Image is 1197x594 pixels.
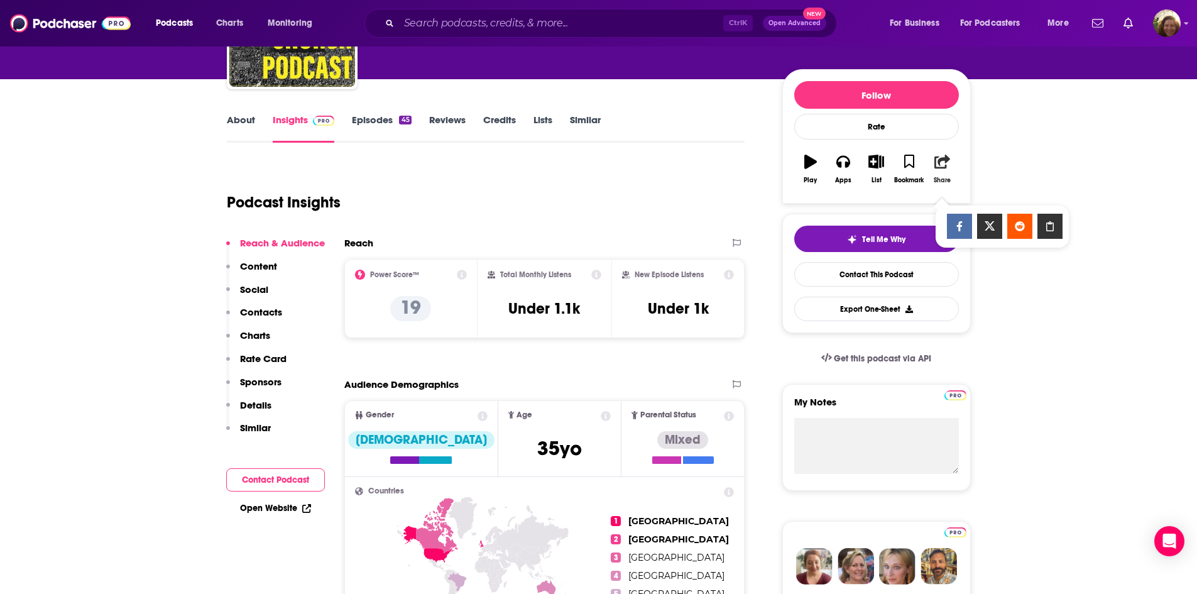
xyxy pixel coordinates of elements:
span: Charts [216,14,243,32]
button: open menu [1039,13,1085,33]
button: Contact Podcast [226,468,325,492]
p: Rate Card [240,353,287,365]
button: Apps [827,146,860,192]
span: Get this podcast via API [834,353,931,364]
span: 1 [611,516,621,526]
button: Contacts [226,306,282,329]
span: 3 [611,553,621,563]
div: Play [804,177,817,184]
div: Apps [835,177,851,184]
button: Show profile menu [1153,9,1181,37]
label: My Notes [794,396,959,418]
button: open menu [259,13,329,33]
span: More [1047,14,1069,32]
div: 45 [399,116,411,124]
a: Pro website [944,388,966,400]
div: Rate [794,114,959,140]
span: [GEOGRAPHIC_DATA] [628,534,729,545]
p: Details [240,399,271,411]
a: Contact This Podcast [794,262,959,287]
a: Episodes45 [352,114,411,143]
img: tell me why sparkle [847,234,857,245]
button: Bookmark [893,146,926,192]
span: [GEOGRAPHIC_DATA] [628,515,729,527]
a: Share on Reddit [1007,214,1032,239]
a: Lists [533,114,552,143]
input: Search podcasts, credits, & more... [399,13,723,33]
button: Play [794,146,827,192]
img: Barbara Profile [838,548,874,585]
h2: Audience Demographics [344,378,459,390]
img: Podchaser Pro [313,116,335,126]
span: Parental Status [640,411,696,419]
span: Tell Me Why [862,234,905,245]
span: Ctrl K [723,15,753,31]
span: [GEOGRAPHIC_DATA] [628,570,724,581]
a: About [227,114,255,143]
button: Rate Card [226,353,287,376]
button: tell me why sparkleTell Me Why [794,226,959,252]
a: Copy Link [1037,214,1063,239]
span: 4 [611,571,621,581]
span: For Podcasters [960,14,1020,32]
h2: Total Monthly Listens [500,270,571,279]
div: Search podcasts, credits, & more... [376,9,849,38]
a: Similar [570,114,601,143]
a: Open Website [240,503,311,514]
img: Podchaser Pro [944,390,966,400]
div: List [872,177,882,184]
button: Sponsors [226,376,281,399]
button: Share [926,146,958,192]
a: Share on Facebook [947,214,972,239]
h1: Podcast Insights [227,193,341,212]
p: Contacts [240,306,282,318]
p: Charts [240,329,270,341]
a: Reviews [429,114,466,143]
h2: Reach [344,237,373,249]
span: Age [517,411,532,419]
p: Similar [240,422,271,434]
img: Podchaser Pro [944,527,966,537]
span: Open Advanced [768,20,821,26]
img: Podchaser - Follow, Share and Rate Podcasts [10,11,131,35]
span: [GEOGRAPHIC_DATA] [628,552,724,563]
a: Show notifications dropdown [1118,13,1138,34]
div: [DEMOGRAPHIC_DATA] [348,431,495,449]
button: Social [226,283,268,307]
img: Jules Profile [879,548,916,585]
img: Sydney Profile [796,548,833,585]
span: Gender [366,411,394,419]
span: Logged in as cborde [1153,9,1181,37]
a: Pro website [944,525,966,537]
button: Export One-Sheet [794,297,959,321]
img: Jon Profile [921,548,957,585]
button: Content [226,260,277,283]
button: Details [226,399,271,422]
button: Reach & Audience [226,237,325,260]
p: Social [240,283,268,295]
p: Content [240,260,277,272]
button: Charts [226,329,270,353]
button: List [860,146,892,192]
p: Sponsors [240,376,281,388]
span: New [803,8,826,19]
button: Similar [226,422,271,445]
button: Open AdvancedNew [763,16,826,31]
a: InsightsPodchaser Pro [273,114,335,143]
button: Follow [794,81,959,109]
a: Charts [208,13,251,33]
a: Credits [483,114,516,143]
span: Countries [368,487,404,495]
a: Show notifications dropdown [1087,13,1108,34]
p: 19 [390,296,431,321]
a: Get this podcast via API [811,343,942,374]
div: Share [934,177,951,184]
button: open menu [881,13,955,33]
h2: New Episode Listens [635,270,704,279]
span: Podcasts [156,14,193,32]
div: Bookmark [894,177,924,184]
div: Open Intercom Messenger [1154,526,1184,556]
a: Share on X/Twitter [977,214,1002,239]
span: Monitoring [268,14,312,32]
